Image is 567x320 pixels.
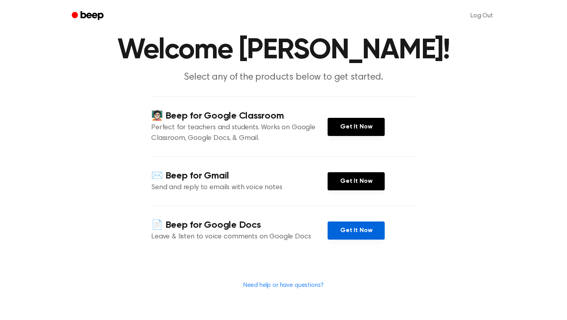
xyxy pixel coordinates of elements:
[82,36,485,65] h1: Welcome [PERSON_NAME]!
[328,118,385,136] a: Get It Now
[151,232,328,242] p: Leave & listen to voice comments on Google Docs
[151,182,328,193] p: Send and reply to emails with voice notes
[151,123,328,144] p: Perfect for teachers and students. Works on Google Classroom, Google Docs, & Gmail.
[66,8,111,24] a: Beep
[328,221,385,240] a: Get It Now
[151,110,328,123] h4: 🧑🏻‍🏫 Beep for Google Classroom
[328,172,385,190] a: Get It Now
[151,219,328,232] h4: 📄 Beep for Google Docs
[243,282,324,288] a: Need help or have questions?
[463,6,501,25] a: Log Out
[151,169,328,182] h4: ✉️ Beep for Gmail
[132,71,435,84] p: Select any of the products below to get started.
